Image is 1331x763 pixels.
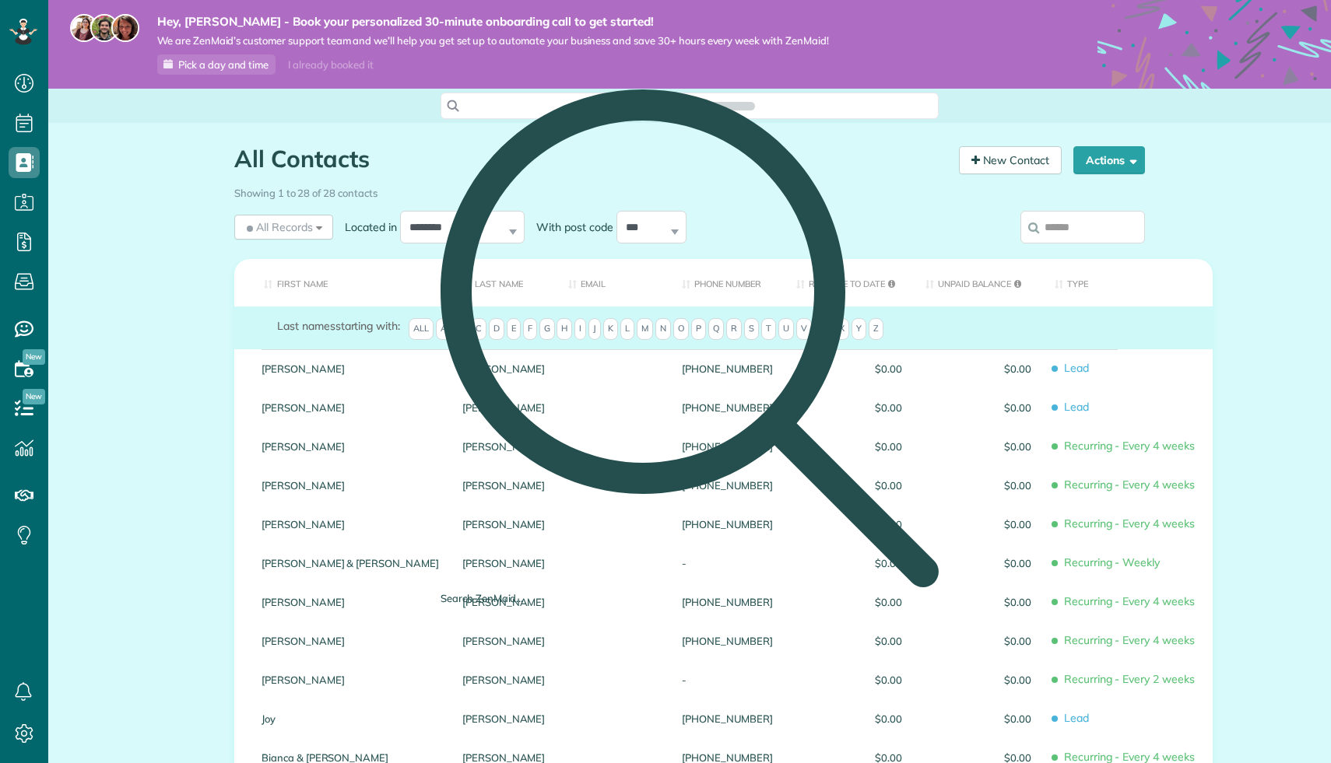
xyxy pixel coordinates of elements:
[178,58,269,71] span: Pick a day and time
[925,597,1031,607] span: $0.00
[436,318,451,340] span: A
[234,146,947,172] h1: All Contacts
[925,635,1031,646] span: $0.00
[1043,259,1213,306] th: Type: activate to sort column ascending
[23,389,45,404] span: New
[277,319,335,333] span: Last names
[462,674,546,685] a: [PERSON_NAME]
[670,621,784,660] div: [PHONE_NUMBER]
[1055,432,1201,460] span: Recurring - Every 4 weeks
[925,402,1031,413] span: $0.00
[925,713,1031,724] span: $0.00
[925,480,1031,491] span: $0.00
[1055,627,1201,654] span: Recurring - Every 4 weeks
[409,318,434,340] span: All
[462,752,546,763] a: [PERSON_NAME]
[670,699,784,738] div: [PHONE_NUMBER]
[796,635,902,646] span: $0.00
[1055,471,1201,499] span: Recurring - Every 4 weeks
[262,674,439,685] a: [PERSON_NAME]
[796,597,902,607] span: $0.00
[23,349,45,365] span: New
[70,14,98,42] img: maria-72a9807cf96188c08ef61303f053569d2e2a8a1cde33d635c8a3ac13582a053d.jpg
[262,713,439,724] a: Joy
[262,597,439,607] a: [PERSON_NAME]
[262,558,439,569] a: [PERSON_NAME] & [PERSON_NAME]
[244,219,313,235] span: All Records
[157,14,829,30] strong: Hey, [PERSON_NAME] - Book your personalized 30-minute onboarding call to get started!
[796,752,902,763] span: $0.00
[1055,705,1201,732] span: Lead
[262,752,439,763] a: Bianca & [PERSON_NAME]
[925,441,1031,452] span: $0.00
[1055,588,1201,615] span: Recurring - Every 4 weeks
[111,14,139,42] img: michelle-19f622bdf1676172e81f8f8fba1fb50e276960ebfe0243fe18214015130c80e4.jpg
[1055,355,1201,382] span: Lead
[1055,394,1201,421] span: Lead
[462,597,546,607] a: [PERSON_NAME]
[279,55,382,75] div: I already booked it
[157,34,829,47] span: We are ZenMaid’s customer support team and we’ll help you get set up to automate your business an...
[670,660,784,699] div: -
[925,363,1031,374] span: $0.00
[157,54,276,75] a: Pick a day and time
[925,752,1031,763] span: $0.00
[925,558,1031,569] span: $0.00
[1055,666,1201,693] span: Recurring - Every 2 weeks
[925,674,1031,685] span: $0.00
[1055,549,1201,576] span: Recurring - Weekly
[262,480,439,491] a: [PERSON_NAME]
[796,674,902,685] span: $0.00
[262,402,439,413] a: [PERSON_NAME]
[262,519,439,530] a: [PERSON_NAME]
[234,259,451,306] th: First Name: activate to sort column ascending
[925,519,1031,530] span: $0.00
[333,219,400,235] label: Located in
[914,259,1043,306] th: Unpaid Balance: activate to sort column ascending
[1055,510,1201,537] span: Recurring - Every 4 weeks
[262,363,439,374] a: [PERSON_NAME]
[1073,146,1145,174] button: Actions
[462,713,546,724] a: [PERSON_NAME]
[277,318,400,334] label: starting with:
[796,713,902,724] span: $0.00
[90,14,118,42] img: jorge-587dff0eeaa6aab1f244e6dc62b8924c3b6ad411094392a53c71c6c4a576187d.jpg
[262,635,439,646] a: [PERSON_NAME]
[234,180,1145,201] div: Showing 1 to 28 of 28 contacts
[262,441,439,452] a: [PERSON_NAME]
[959,146,1062,174] a: New Contact
[462,635,546,646] a: [PERSON_NAME]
